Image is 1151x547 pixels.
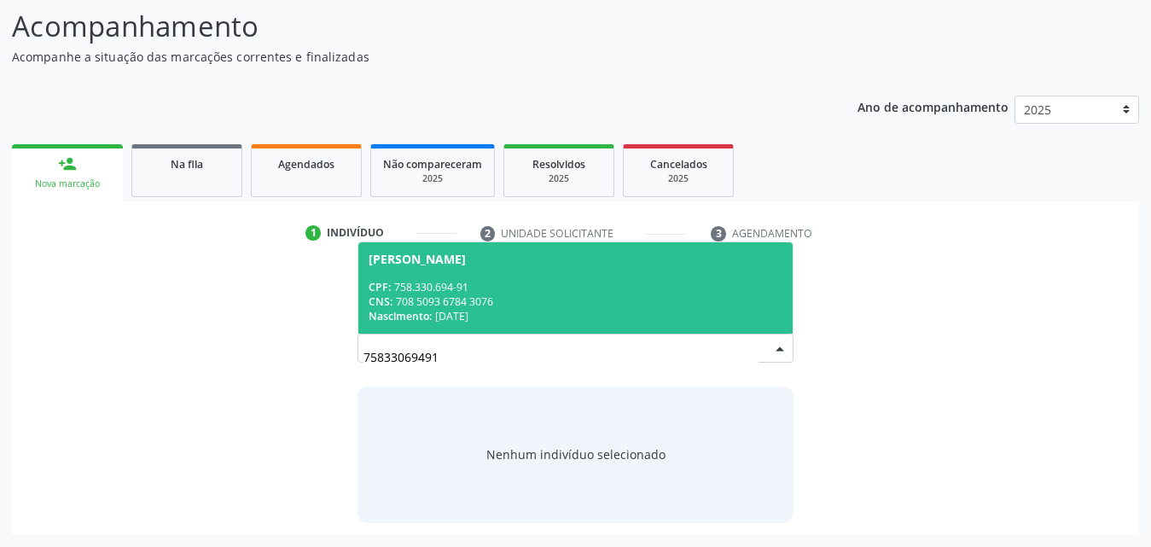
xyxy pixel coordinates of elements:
div: 2025 [636,172,721,185]
p: Acompanhamento [12,5,801,48]
span: Cancelados [650,157,707,172]
div: person_add [58,154,77,173]
p: Acompanhe a situação das marcações correntes e finalizadas [12,48,801,66]
input: Busque por nome, CNS ou CPF [363,340,759,374]
div: 1 [305,225,321,241]
div: Nenhum indivíduo selecionado [486,445,666,463]
span: Na fila [171,157,203,172]
div: 758.330.694-91 [369,280,782,294]
span: CNS: [369,294,392,309]
div: 708 5093 6784 3076 [369,294,782,309]
div: [DATE] [369,309,782,323]
div: Indivíduo [327,225,384,241]
div: 2025 [516,172,602,185]
span: Nascimento: [369,309,432,323]
span: CPF: [369,280,391,294]
span: Não compareceram [383,157,482,172]
span: Resolvidos [532,157,585,172]
div: [PERSON_NAME] [369,253,466,266]
span: Agendados [278,157,334,172]
div: Nova marcação [24,177,111,190]
div: 2025 [383,172,482,185]
p: Ano de acompanhamento [857,96,1009,117]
